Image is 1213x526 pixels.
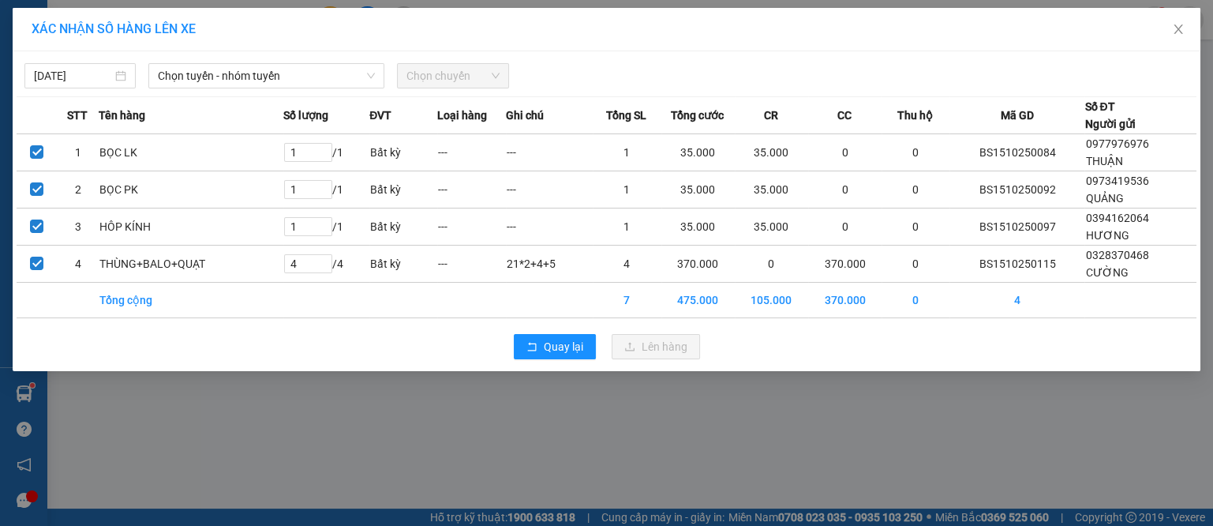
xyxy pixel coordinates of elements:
td: --- [506,134,593,171]
td: 370.000 [661,246,735,283]
span: close [1172,23,1185,36]
td: 0 [882,283,949,318]
td: 370.000 [808,246,882,283]
span: CR [764,107,778,124]
td: 35.000 [661,134,735,171]
td: 475.000 [661,283,735,318]
button: uploadLên hàng [612,334,700,359]
td: 0 [882,209,949,246]
span: HƯƠNG [1085,229,1129,242]
td: 105.000 [735,283,808,318]
td: / 4 [283,246,369,283]
td: --- [437,171,505,209]
td: --- [437,134,505,171]
span: Quay lại [544,338,583,355]
td: 1 [58,134,99,171]
span: Tên hàng [99,107,145,124]
td: 0 [735,246,808,283]
td: 35.000 [735,209,808,246]
span: Thu hộ [897,107,933,124]
span: CƯỜNG [1085,266,1128,279]
div: Số ĐT Người gửi [1084,98,1135,133]
td: HÔP KÍNH [99,209,284,246]
span: 0328370468 [1085,249,1148,261]
td: Bất kỳ [369,209,437,246]
td: BS1510250084 [949,134,1084,171]
span: Mã GD [1000,107,1033,124]
td: 7 [593,283,661,318]
button: rollbackQuay lại [514,334,596,359]
span: XÁC NHẬN SỐ HÀNG LÊN XE [32,21,196,36]
td: 1 [593,134,661,171]
td: 21*2+4+5 [506,246,593,283]
td: 4 [593,246,661,283]
td: 1 [593,171,661,209]
span: CC [837,107,852,124]
td: 35.000 [661,209,735,246]
span: Loại hàng [437,107,487,124]
td: BS1510250097 [949,209,1084,246]
input: 15/10/2025 [34,67,112,85]
td: 35.000 [661,171,735,209]
td: BỌC LK [99,134,284,171]
span: Chọn chuyến [406,64,499,88]
td: --- [437,246,505,283]
span: rollback [526,341,537,354]
td: Bất kỳ [369,134,437,171]
span: 0394162064 [1085,212,1148,224]
td: 3 [58,209,99,246]
td: 2 [58,171,99,209]
td: 35.000 [735,171,808,209]
span: ĐVT [369,107,391,124]
td: / 1 [283,171,369,209]
td: 35.000 [735,134,808,171]
td: 4 [949,283,1084,318]
span: THUẬN [1085,155,1122,167]
td: 0 [808,134,882,171]
td: THÙNG+BALO+QUẠT [99,246,284,283]
span: 0973419536 [1085,175,1148,187]
span: STT [67,107,88,124]
td: 1 [593,209,661,246]
td: BS1510250115 [949,246,1084,283]
td: --- [506,171,593,209]
td: --- [437,209,505,246]
td: 0 [808,209,882,246]
span: down [366,71,376,81]
td: / 1 [283,134,369,171]
td: --- [506,209,593,246]
td: BS1510250092 [949,171,1084,209]
td: 0 [882,171,949,209]
span: Tổng SL [606,107,646,124]
button: Close [1156,8,1200,52]
td: 0 [882,134,949,171]
td: 0 [808,171,882,209]
td: Tổng cộng [99,283,284,318]
span: QUẢNG [1085,192,1123,205]
td: 4 [58,246,99,283]
span: Số lượng [283,107,328,124]
td: BỌC PK [99,171,284,209]
td: 370.000 [808,283,882,318]
td: / 1 [283,209,369,246]
span: Chọn tuyến - nhóm tuyến [158,64,375,88]
td: Bất kỳ [369,246,437,283]
td: Bất kỳ [369,171,437,209]
span: 0977976976 [1085,137,1148,150]
span: Tổng cước [671,107,724,124]
span: Ghi chú [506,107,544,124]
td: 0 [882,246,949,283]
